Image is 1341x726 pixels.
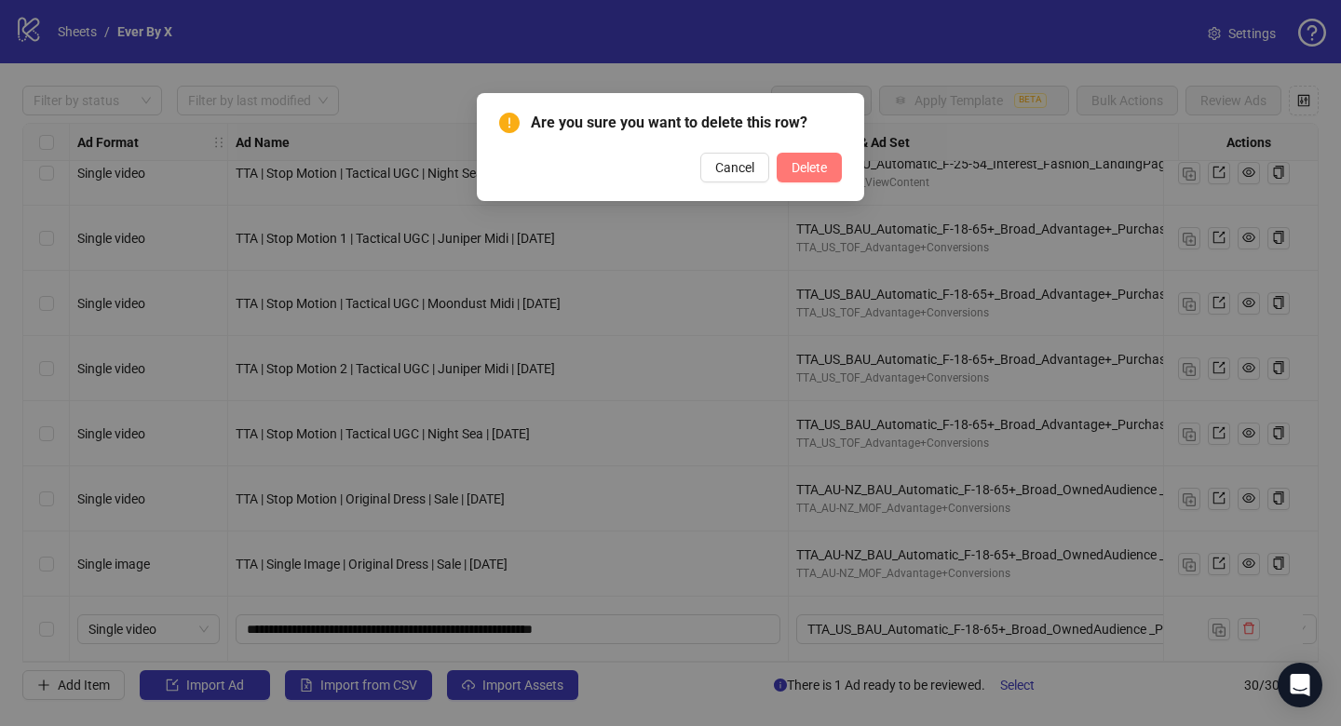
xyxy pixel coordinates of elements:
[531,112,842,134] span: Are you sure you want to delete this row?
[715,160,754,175] span: Cancel
[499,113,520,133] span: exclamation-circle
[792,160,827,175] span: Delete
[700,153,769,182] button: Cancel
[777,153,842,182] button: Delete
[1278,663,1322,707] div: Open Intercom Messenger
